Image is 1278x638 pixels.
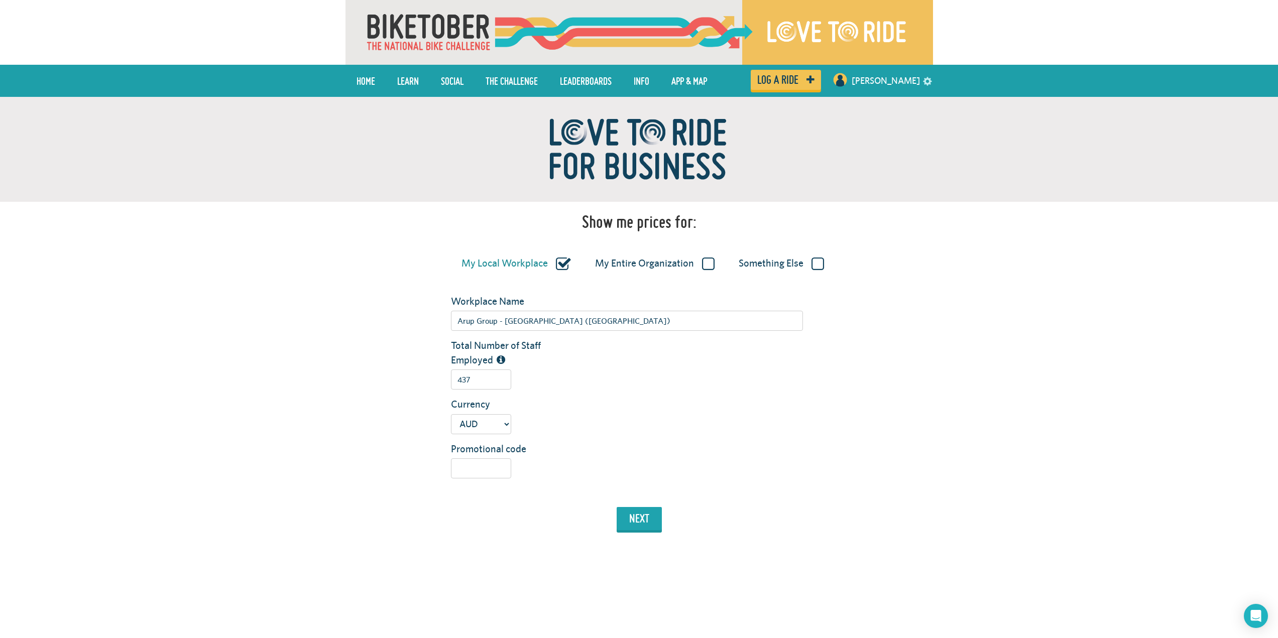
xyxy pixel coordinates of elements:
[443,338,566,367] label: Total Number of Staff Employed
[739,257,824,270] label: Something Else
[852,69,920,93] a: [PERSON_NAME]
[552,68,619,93] a: Leaderboards
[757,75,798,84] span: Log a ride
[923,76,932,85] a: settings drop down toggle
[1244,604,1268,628] div: Open Intercom Messenger
[443,294,566,309] label: Workplace Name
[595,257,715,270] label: My Entire Organization
[443,442,566,456] label: Promotional code
[443,397,566,412] label: Currency
[433,68,471,93] a: Social
[478,68,545,93] a: The Challenge
[514,97,765,202] img: ltr_for_biz-e6001c5fe4d5a622ce57f6846a52a92b55b8f49da94d543b329e0189dcabf444.png
[497,355,505,365] i: The total number of people employed by this organization/workplace, including part time staff.
[390,68,426,93] a: LEARN
[626,68,657,93] a: Info
[582,212,696,232] h1: Show me prices for:
[617,507,662,530] button: next
[461,257,571,270] label: My Local Workplace
[832,72,848,88] img: User profile image
[349,68,383,93] a: Home
[664,68,715,93] a: App & Map
[751,70,821,90] a: Log a ride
